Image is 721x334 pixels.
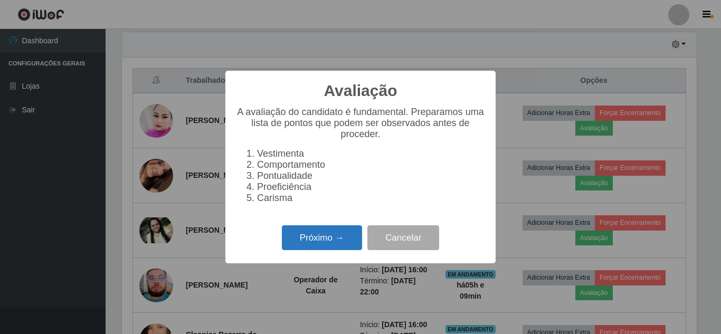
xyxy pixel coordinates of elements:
[257,182,485,193] li: Proeficiência
[257,170,485,182] li: Pontualidade
[257,159,485,170] li: Comportamento
[282,225,362,250] button: Próximo →
[257,148,485,159] li: Vestimenta
[236,107,485,140] p: A avaliação do candidato é fundamental. Preparamos uma lista de pontos que podem ser observados a...
[367,225,439,250] button: Cancelar
[257,193,485,204] li: Carisma
[324,81,397,100] h2: Avaliação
